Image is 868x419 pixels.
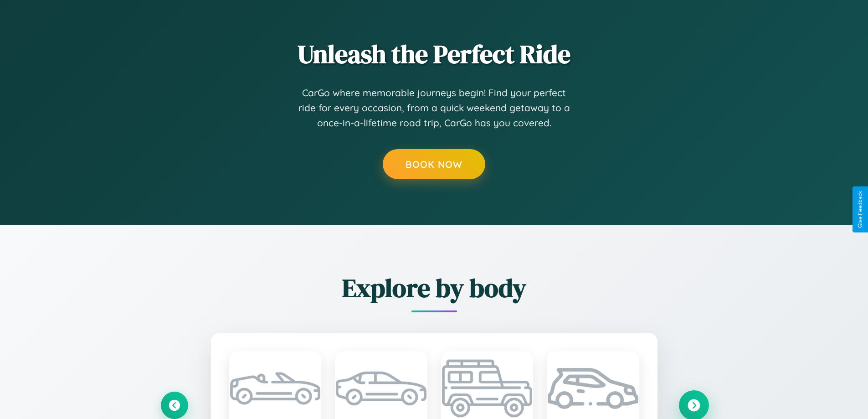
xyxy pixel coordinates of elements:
[857,191,863,228] div: Give Feedback
[161,36,708,72] h2: Unleash the Perfect Ride
[383,149,485,179] button: Book Now
[161,270,708,305] h2: Explore by body
[298,85,571,131] p: CarGo where memorable journeys begin! Find your perfect ride for every occasion, from a quick wee...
